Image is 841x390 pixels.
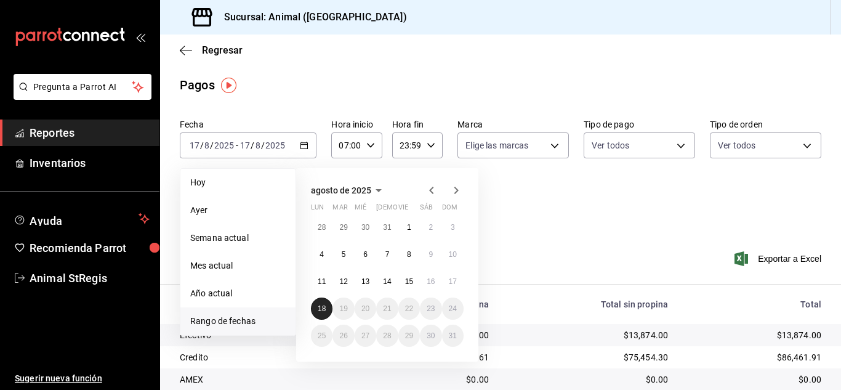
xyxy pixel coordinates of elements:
[442,216,464,238] button: 3 de agosto de 2025
[355,216,376,238] button: 30 de julio de 2025
[688,373,821,386] div: $0.00
[320,250,324,259] abbr: 4 de agosto de 2025
[465,139,528,152] span: Elige las marcas
[361,331,369,340] abbr: 27 de agosto de 2025
[737,251,821,266] button: Exportar a Excel
[383,331,391,340] abbr: 28 de agosto de 2025
[442,298,464,320] button: 24 de agosto de 2025
[398,243,420,266] button: 8 de agosto de 2025
[383,277,391,286] abbr: 14 de agosto de 2025
[592,139,629,152] span: Ver todos
[180,44,243,56] button: Regresar
[332,203,347,216] abbr: martes
[420,243,441,266] button: 9 de agosto de 2025
[190,287,286,300] span: Año actual
[239,140,251,150] input: --
[339,223,347,232] abbr: 29 de julio de 2025
[427,331,435,340] abbr: 30 de agosto de 2025
[405,304,413,313] abbr: 22 de agosto de 2025
[449,331,457,340] abbr: 31 de agosto de 2025
[30,270,150,286] span: Animal StRegis
[311,216,332,238] button: 28 de julio de 2025
[398,298,420,320] button: 22 de agosto de 2025
[398,325,420,347] button: 29 de agosto de 2025
[332,216,354,238] button: 29 de julio de 2025
[332,243,354,266] button: 5 de agosto de 2025
[180,373,356,386] div: AMEX
[509,351,668,364] div: $75,454.30
[339,277,347,286] abbr: 12 de agosto de 2025
[339,331,347,340] abbr: 26 de agosto de 2025
[509,373,668,386] div: $0.00
[190,232,286,245] span: Semana actual
[331,120,382,129] label: Hora inicio
[190,259,286,272] span: Mes actual
[361,304,369,313] abbr: 20 de agosto de 2025
[251,140,254,150] span: /
[509,299,668,309] div: Total sin propina
[376,270,398,293] button: 14 de agosto de 2025
[236,140,238,150] span: -
[221,78,236,93] button: Tooltip marker
[355,298,376,320] button: 20 de agosto de 2025
[407,250,411,259] abbr: 8 de agosto de 2025
[9,89,151,102] a: Pregunta a Parrot AI
[261,140,265,150] span: /
[405,277,413,286] abbr: 15 de agosto de 2025
[442,243,464,266] button: 10 de agosto de 2025
[200,140,204,150] span: /
[420,298,441,320] button: 23 de agosto de 2025
[318,277,326,286] abbr: 11 de agosto de 2025
[342,250,346,259] abbr: 5 de agosto de 2025
[584,120,695,129] label: Tipo de pago
[429,250,433,259] abbr: 9 de agosto de 2025
[214,10,407,25] h3: Sucursal: Animal ([GEOGRAPHIC_DATA])
[718,139,755,152] span: Ver todos
[429,223,433,232] abbr: 2 de agosto de 2025
[420,325,441,347] button: 30 de agosto de 2025
[383,223,391,232] abbr: 31 de julio de 2025
[210,140,214,150] span: /
[30,211,134,226] span: Ayuda
[355,243,376,266] button: 6 de agosto de 2025
[30,240,150,256] span: Recomienda Parrot
[318,223,326,232] abbr: 28 de julio de 2025
[376,373,489,386] div: $0.00
[355,325,376,347] button: 27 de agosto de 2025
[355,270,376,293] button: 13 de agosto de 2025
[376,203,449,216] abbr: jueves
[33,81,132,94] span: Pregunta a Parrot AI
[361,277,369,286] abbr: 13 de agosto de 2025
[427,277,435,286] abbr: 16 de agosto de 2025
[405,331,413,340] abbr: 29 de agosto de 2025
[14,74,151,100] button: Pregunta a Parrot AI
[451,223,455,232] abbr: 3 de agosto de 2025
[688,351,821,364] div: $86,461.91
[30,124,150,141] span: Reportes
[318,304,326,313] abbr: 18 de agosto de 2025
[407,223,411,232] abbr: 1 de agosto de 2025
[311,183,386,198] button: agosto de 2025
[392,120,443,129] label: Hora fin
[135,32,145,42] button: open_drawer_menu
[30,155,150,171] span: Inventarios
[255,140,261,150] input: --
[190,315,286,328] span: Rango de fechas
[376,325,398,347] button: 28 de agosto de 2025
[420,203,433,216] abbr: sábado
[363,250,368,259] abbr: 6 de agosto de 2025
[318,331,326,340] abbr: 25 de agosto de 2025
[311,270,332,293] button: 11 de agosto de 2025
[710,120,821,129] label: Tipo de orden
[204,140,210,150] input: --
[180,351,356,364] div: Credito
[398,270,420,293] button: 15 de agosto de 2025
[332,298,354,320] button: 19 de agosto de 2025
[442,325,464,347] button: 31 de agosto de 2025
[449,304,457,313] abbr: 24 de agosto de 2025
[420,216,441,238] button: 2 de agosto de 2025
[311,203,324,216] abbr: lunes
[457,120,569,129] label: Marca
[355,203,366,216] abbr: miércoles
